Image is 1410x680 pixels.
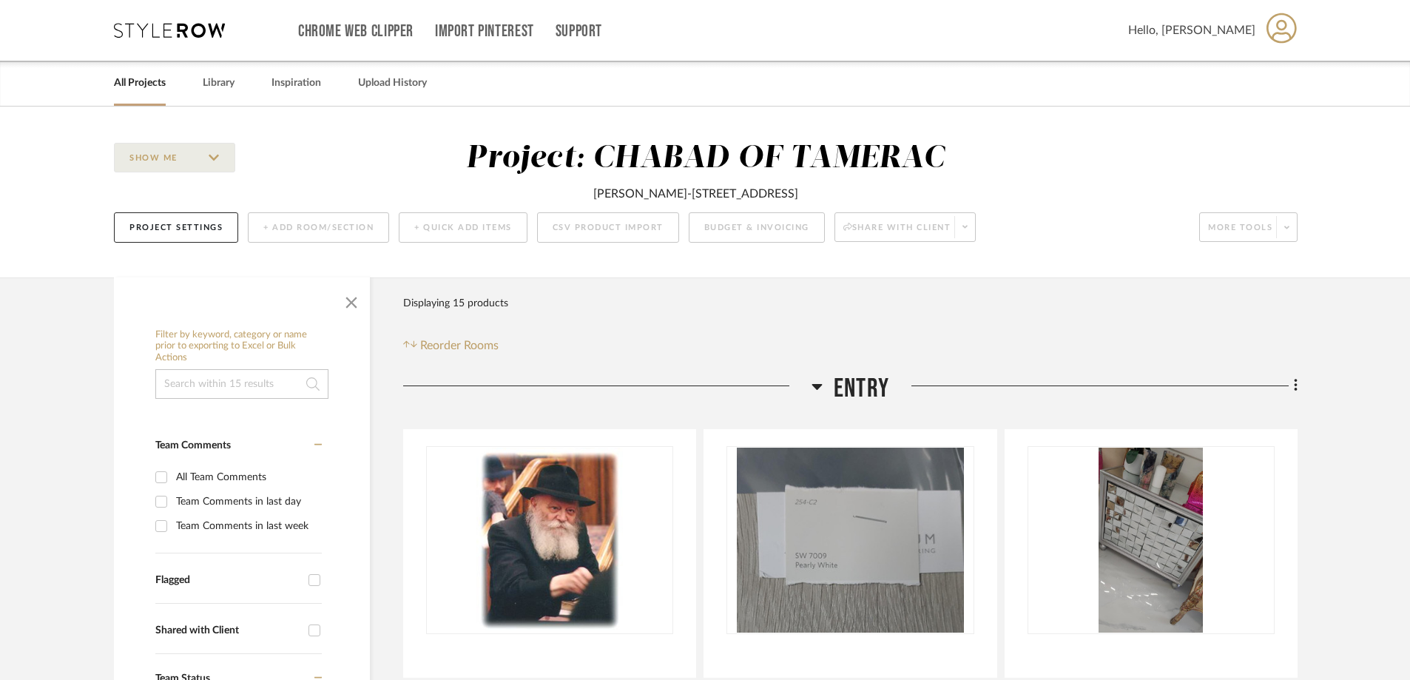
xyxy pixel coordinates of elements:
button: Budget & Invoicing [689,212,825,243]
div: Shared with Client [155,625,301,637]
span: More tools [1208,222,1272,244]
span: Share with client [843,222,951,244]
a: Import Pinterest [435,25,534,38]
button: Project Settings [114,212,238,243]
button: + Quick Add Items [399,212,527,243]
button: Reorder Rooms [403,337,499,354]
img: FRAMED PHOTO OF REBBI [476,448,624,633]
div: All Team Comments [176,465,318,489]
button: More tools [1199,212,1298,242]
a: Inspiration [271,73,321,93]
button: CSV Product Import [537,212,679,243]
a: All Projects [114,73,166,93]
input: Search within 15 results [155,369,328,399]
div: Team Comments in last day [176,490,318,514]
h6: Filter by keyword, category or name prior to exporting to Excel or Bulk Actions [155,329,328,364]
button: Share with client [834,212,976,242]
a: Library [203,73,235,93]
div: [PERSON_NAME]-[STREET_ADDRESS] [593,185,798,203]
button: + Add Room/Section [248,212,389,243]
button: Close [337,285,366,314]
span: Team Comments [155,440,231,451]
div: Project: CHABAD OF TAMERAC [466,143,945,174]
a: Support [556,25,602,38]
span: Hello, [PERSON_NAME] [1128,21,1255,39]
a: Upload History [358,73,427,93]
img: STOCK - ENTRY PIECES X2 [1099,448,1203,633]
span: Reorder Rooms [420,337,499,354]
a: Chrome Web Clipper [298,25,414,38]
img: SW7009 - PEARLY WHITE [737,448,964,633]
div: Displaying 15 products [403,289,508,318]
div: Team Comments in last week [176,514,318,538]
span: ENTRY [834,373,889,405]
div: Flagged [155,574,301,587]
